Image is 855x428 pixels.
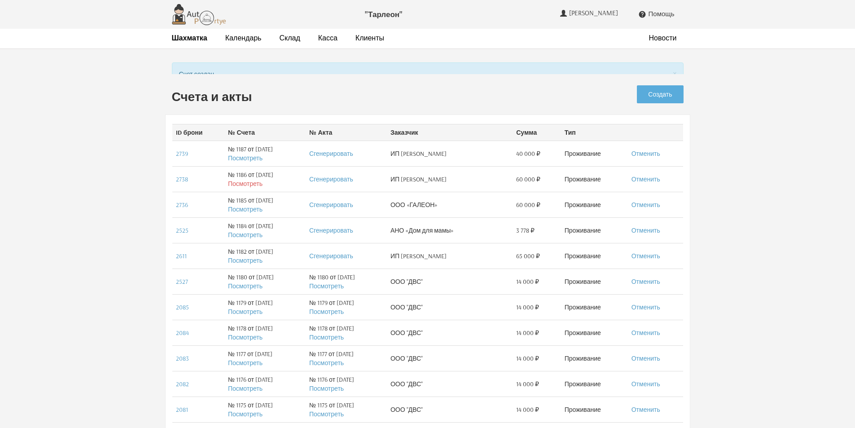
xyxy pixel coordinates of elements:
[309,308,344,316] a: Посмотреть
[225,33,262,43] a: Календарь
[561,371,628,397] td: Проживание
[224,167,306,192] td: № 1186 от [DATE]
[516,303,539,312] span: 14 000 ₽
[631,354,660,362] a: Отменить
[355,33,384,43] a: Клиенты
[224,346,306,371] td: № 1177 от [DATE]
[224,192,306,218] td: № 1185 от [DATE]
[649,33,677,43] a: Новости
[631,380,660,388] a: Отменить
[637,85,683,103] a: Создать
[631,278,660,286] a: Отменить
[176,252,187,260] a: 2611
[516,328,539,337] span: 14 000 ₽
[228,410,263,418] a: Посмотреть
[387,167,513,192] td: ИП [PERSON_NAME]
[516,277,539,286] span: 14 000 ₽
[387,243,513,269] td: ИП [PERSON_NAME]
[176,380,189,388] a: 2082
[649,10,675,18] span: Помощь
[228,256,263,265] a: Посмотреть
[561,124,628,141] th: Тип
[224,269,306,295] td: № 1180 от [DATE]
[631,303,660,311] a: Отменить
[387,346,513,371] td: ООО "ДВС"
[306,295,387,320] td: № 1179 от [DATE]
[224,371,306,397] td: № 1176 от [DATE]
[176,406,188,414] a: 2081
[561,320,628,346] td: Проживание
[631,406,660,414] a: Отменить
[387,295,513,320] td: ООО "ДВС"
[309,384,344,393] a: Посмотреть
[387,218,513,243] td: АНО «Дом для мамы»
[638,10,646,18] i: 
[516,405,539,414] span: 14 000 ₽
[224,218,306,243] td: № 1184 от [DATE]
[561,243,628,269] td: Проживание
[631,329,660,337] a: Отменить
[224,295,306,320] td: № 1179 от [DATE]
[176,278,188,286] a: 2527
[224,243,306,269] td: № 1182 от [DATE]
[306,346,387,371] td: № 1177 от [DATE]
[224,397,306,423] td: № 1175 от [DATE]
[228,205,263,213] a: Посмотреть
[561,397,628,423] td: Проживание
[631,252,660,260] a: Отменить
[228,180,263,188] a: Посмотреть
[516,175,540,184] span: 60 000 ₽
[306,320,387,346] td: № 1178 от [DATE]
[309,201,353,209] a: Сгенерировать
[516,200,540,209] span: 60 000 ₽
[306,269,387,295] td: № 1180 от [DATE]
[172,33,207,42] strong: Шахматка
[513,124,561,141] th: Сумма
[176,354,189,362] a: 2083
[631,201,660,209] a: Отменить
[172,62,684,86] div: Счет создан
[673,67,677,79] span: ×
[561,269,628,295] td: Проживание
[309,226,353,234] a: Сгенерировать
[309,150,353,158] a: Сгенерировать
[631,150,660,158] a: Отменить
[279,33,300,43] a: Склад
[569,9,620,17] span: [PERSON_NAME]
[387,192,513,218] td: ООО «ГАЛЕОН»
[387,141,513,167] td: ИП [PERSON_NAME]
[228,384,263,393] a: Посмотреть
[387,124,513,141] th: Заказчик
[516,252,540,260] span: 65 000 ₽
[172,124,224,141] th: ID брони
[387,320,513,346] td: ООО "ДВС"
[224,141,306,167] td: № 1187 от [DATE]
[561,167,628,192] td: Проживание
[176,303,189,311] a: 2085
[561,346,628,371] td: Проживание
[387,269,513,295] td: ООО "ДВС"
[309,175,353,183] a: Сгенерировать
[176,201,188,209] a: 2736
[309,333,344,341] a: Посмотреть
[228,154,263,162] a: Посмотреть
[387,371,513,397] td: ООО "ДВС"
[224,320,306,346] td: № 1178 от [DATE]
[176,226,189,234] a: 2525
[309,282,344,290] a: Посмотреть
[516,354,539,363] span: 14 000 ₽
[309,252,353,260] a: Сгенерировать
[172,33,207,43] a: Шахматка
[306,124,387,141] th: № Акта
[631,226,660,234] a: Отменить
[561,218,628,243] td: Проживание
[172,90,552,104] h2: Счета и акты
[228,282,263,290] a: Посмотреть
[387,397,513,423] td: ООО "ДВС"
[318,33,338,43] a: Касса
[516,149,540,158] span: 40 000 ₽
[306,371,387,397] td: № 1176 от [DATE]
[228,333,263,341] a: Посмотреть
[176,175,188,183] a: 2738
[516,379,539,388] span: 14 000 ₽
